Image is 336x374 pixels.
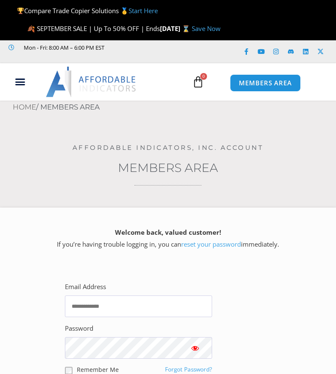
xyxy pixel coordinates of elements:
span: 🍂 SEPTEMBER SALE | Up To 50% OFF | Ends [27,24,160,33]
span: Mon - Fri: 8:00 AM – 6:00 PM EST [22,42,104,53]
a: MEMBERS AREA [230,74,301,92]
p: If you’re having trouble logging in, you can immediately. [15,227,321,250]
iframe: Customer reviews powered by Trustpilot [8,53,136,61]
label: Remember Me [77,365,119,374]
a: Members Area [118,160,218,175]
a: Start Here [129,6,158,15]
img: LogoAI | Affordable Indicators – NinjaTrader [46,67,137,97]
button: Show password [178,337,212,359]
a: Forgot Password? [165,366,212,373]
nav: Breadcrumb [13,101,336,114]
strong: Welcome back, valued customer! [115,228,221,236]
a: Save Now [192,24,221,33]
span: MEMBERS AREA [239,80,292,86]
span: Compare Trade Copier Solutions 🥇 [17,6,158,15]
a: Home [13,103,36,111]
a: reset your password [181,240,241,248]
span: 0 [200,73,207,80]
div: Menu Toggle [4,74,37,90]
label: Email Address [65,281,106,293]
strong: [DATE] ⌛ [160,24,192,33]
img: 🏆 [17,8,24,14]
a: Affordable Indicators, Inc. Account [73,143,264,152]
a: 0 [179,70,217,94]
label: Password [65,323,93,335]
